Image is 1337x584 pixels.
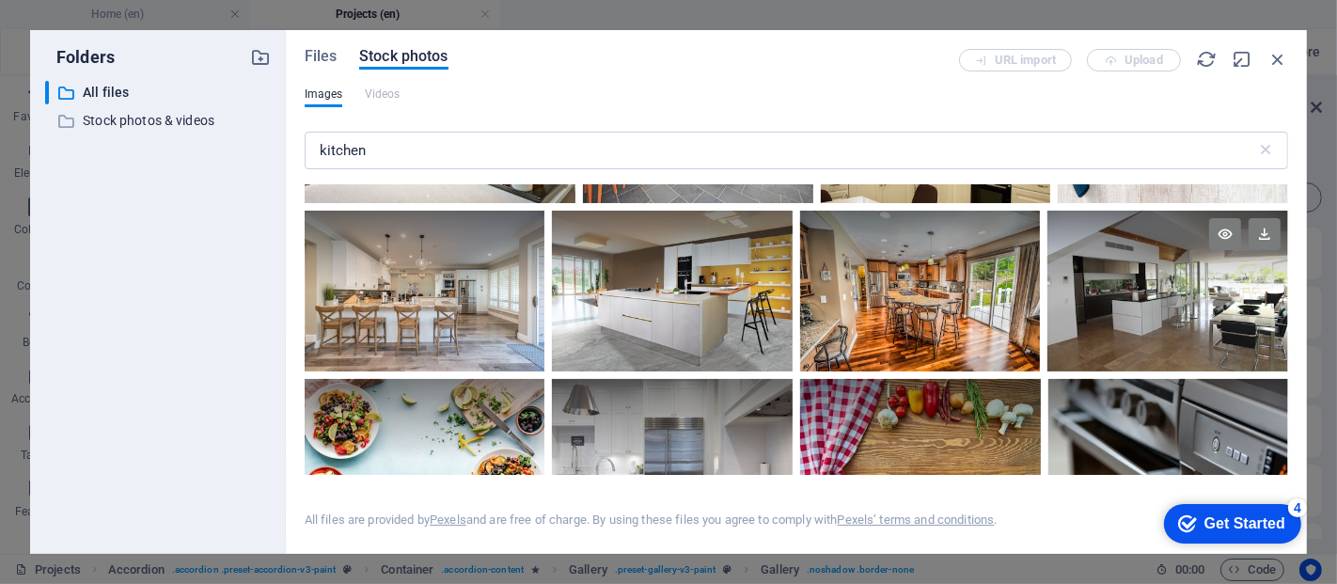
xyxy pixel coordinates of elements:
[430,513,466,527] a: Pexels
[305,132,1256,169] input: Search
[1232,49,1252,70] i: Minimize
[838,513,995,527] a: Pexels’ terms and conditions
[305,512,998,529] div: All files are provided by and are free of charge. By using these files you agree to comply with .
[83,110,236,132] p: Stock photos & videos
[365,83,401,105] span: This file type is not supported by this element
[1196,49,1217,70] i: Reload
[8,8,133,24] a: Skip to main content
[1267,49,1288,70] i: Close
[359,45,448,68] span: Stock photos
[305,45,338,68] span: Files
[83,82,236,103] p: All files
[250,47,271,68] i: Create new folder
[305,83,343,105] span: Images
[15,9,152,49] div: Get Started 4 items remaining, 20% complete
[139,4,158,23] div: 4
[45,81,49,104] div: ​
[45,109,271,133] div: Stock photos & videos
[45,45,115,70] p: Folders
[55,21,136,38] div: Get Started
